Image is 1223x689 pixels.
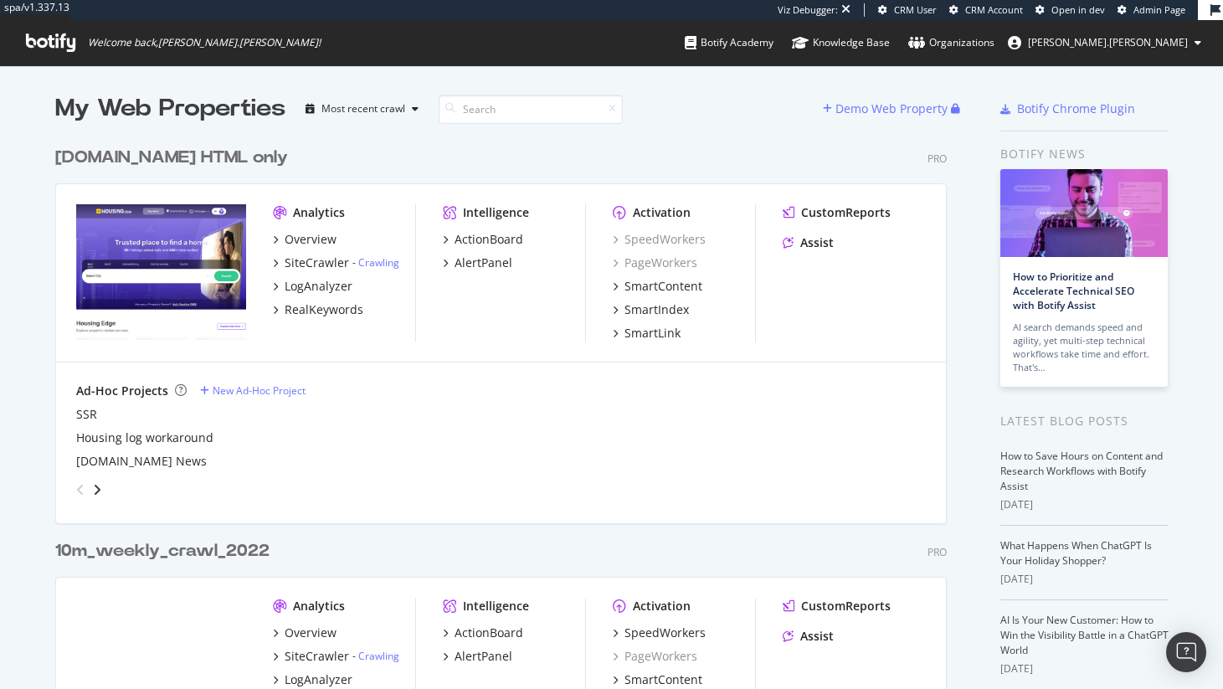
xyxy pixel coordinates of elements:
[800,628,834,645] div: Assist
[285,278,352,295] div: LogAnalyzer
[273,231,337,248] a: Overview
[293,598,345,614] div: Analytics
[88,36,321,49] span: Welcome back, [PERSON_NAME].[PERSON_NAME] !
[949,3,1023,17] a: CRM Account
[358,255,399,270] a: Crawling
[823,101,951,116] a: Demo Web Property
[455,255,512,271] div: AlertPanel
[55,539,276,563] a: 10m_weekly_crawl_2022
[792,20,890,65] a: Knowledge Base
[633,598,691,614] div: Activation
[1000,661,1169,676] div: [DATE]
[800,234,834,251] div: Assist
[76,204,246,340] img: www.Housing.com
[823,95,951,122] button: Demo Web Property
[685,20,773,65] a: Botify Academy
[76,453,207,470] a: [DOMAIN_NAME] News
[285,301,363,318] div: RealKeywords
[443,255,512,271] a: AlertPanel
[463,204,529,221] div: Intelligence
[613,671,702,688] a: SmartContent
[624,325,681,342] div: SmartLink
[928,545,947,559] div: Pro
[835,100,948,117] div: Demo Web Property
[613,301,689,318] a: SmartIndex
[783,598,891,614] a: CustomReports
[783,204,891,221] a: CustomReports
[965,3,1023,16] span: CRM Account
[352,649,399,663] div: -
[1028,35,1188,49] span: jessica.jordan
[1000,613,1169,657] a: AI Is Your New Customer: How to Win the Visibility Battle in a ChatGPT World
[443,648,512,665] a: AlertPanel
[200,383,306,398] a: New Ad-Hoc Project
[285,671,352,688] div: LogAnalyzer
[778,3,838,17] div: Viz Debugger:
[1000,145,1169,163] div: Botify news
[1000,497,1169,512] div: [DATE]
[273,671,352,688] a: LogAnalyzer
[455,648,512,665] div: AlertPanel
[878,3,937,17] a: CRM User
[439,95,623,124] input: Search
[443,625,523,641] a: ActionBoard
[455,231,523,248] div: ActionBoard
[624,301,689,318] div: SmartIndex
[76,406,97,423] a: SSR
[908,34,994,51] div: Organizations
[783,628,834,645] a: Assist
[1118,3,1185,17] a: Admin Page
[613,648,697,665] a: PageWorkers
[994,29,1215,56] button: [PERSON_NAME].[PERSON_NAME]
[213,383,306,398] div: New Ad-Hoc Project
[285,648,349,665] div: SiteCrawler
[1000,100,1135,117] a: Botify Chrome Plugin
[69,476,91,503] div: angle-left
[1000,449,1163,493] a: How to Save Hours on Content and Research Workflows with Botify Assist
[91,481,103,498] div: angle-right
[613,255,697,271] a: PageWorkers
[285,231,337,248] div: Overview
[299,95,425,122] button: Most recent crawl
[321,104,405,114] div: Most recent crawl
[685,34,773,51] div: Botify Academy
[293,204,345,221] div: Analytics
[285,625,337,641] div: Overview
[273,625,337,641] a: Overview
[801,598,891,614] div: CustomReports
[1051,3,1105,16] span: Open in dev
[928,152,947,166] div: Pro
[1013,270,1134,312] a: How to Prioritize and Accelerate Technical SEO with Botify Assist
[624,671,702,688] div: SmartContent
[1000,412,1169,430] div: Latest Blog Posts
[352,255,399,270] div: -
[1013,321,1155,374] div: AI search demands speed and agility, yet multi-step technical workflows take time and effort. Tha...
[1000,538,1152,568] a: What Happens When ChatGPT Is Your Holiday Shopper?
[463,598,529,614] div: Intelligence
[613,278,702,295] a: SmartContent
[1000,572,1169,587] div: [DATE]
[55,146,295,170] a: [DOMAIN_NAME] HTML only
[1166,632,1206,672] div: Open Intercom Messenger
[443,231,523,248] a: ActionBoard
[633,204,691,221] div: Activation
[613,231,706,248] a: SpeedWorkers
[908,20,994,65] a: Organizations
[273,301,363,318] a: RealKeywords
[1035,3,1105,17] a: Open in dev
[76,429,213,446] a: Housing log workaround
[613,625,706,641] a: SpeedWorkers
[1017,100,1135,117] div: Botify Chrome Plugin
[55,539,270,563] div: 10m_weekly_crawl_2022
[894,3,937,16] span: CRM User
[76,383,168,399] div: Ad-Hoc Projects
[801,204,891,221] div: CustomReports
[55,146,288,170] div: [DOMAIN_NAME] HTML only
[55,92,285,126] div: My Web Properties
[285,255,349,271] div: SiteCrawler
